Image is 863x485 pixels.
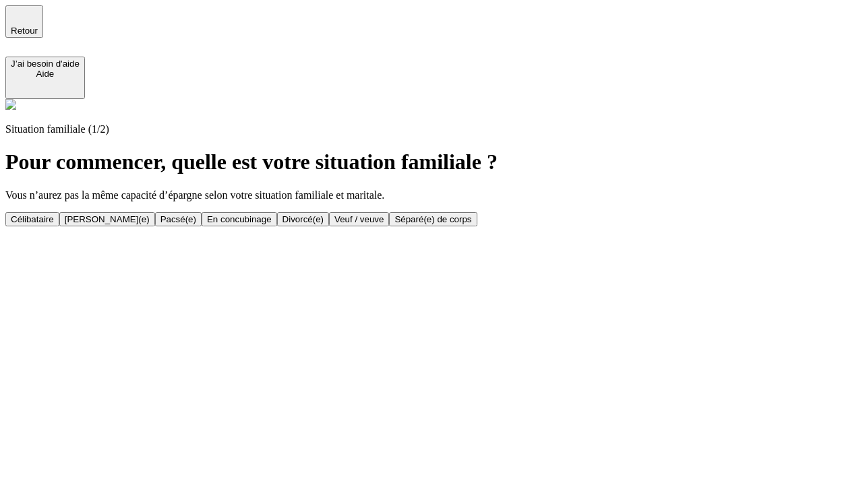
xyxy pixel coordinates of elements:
[5,123,858,135] p: Situation familiale (1/2)
[59,212,155,226] button: [PERSON_NAME](e)
[5,99,16,110] img: alexis.png
[329,212,389,226] button: Veuf / veuve
[5,5,43,38] button: Retour
[160,214,196,224] div: Pacsé(e)
[282,214,324,224] div: Divorcé(e)
[11,214,54,224] div: Célibataire
[11,26,38,36] span: Retour
[389,212,477,226] button: Séparé(e) de corps
[65,214,150,224] div: [PERSON_NAME](e)
[11,59,80,69] div: J’ai besoin d'aide
[394,214,471,224] div: Séparé(e) de corps
[5,189,858,201] p: Vous n’aurez pas la même capacité d’épargne selon votre situation familiale et maritale.
[155,212,202,226] button: Pacsé(e)
[5,150,858,174] h1: Pour commencer, quelle est votre situation familiale ?
[5,212,59,226] button: Célibataire
[5,57,85,99] button: J’ai besoin d'aideAide
[202,212,277,226] button: En concubinage
[277,212,329,226] button: Divorcé(e)
[207,214,272,224] div: En concubinage
[11,69,80,79] div: Aide
[334,214,384,224] div: Veuf / veuve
